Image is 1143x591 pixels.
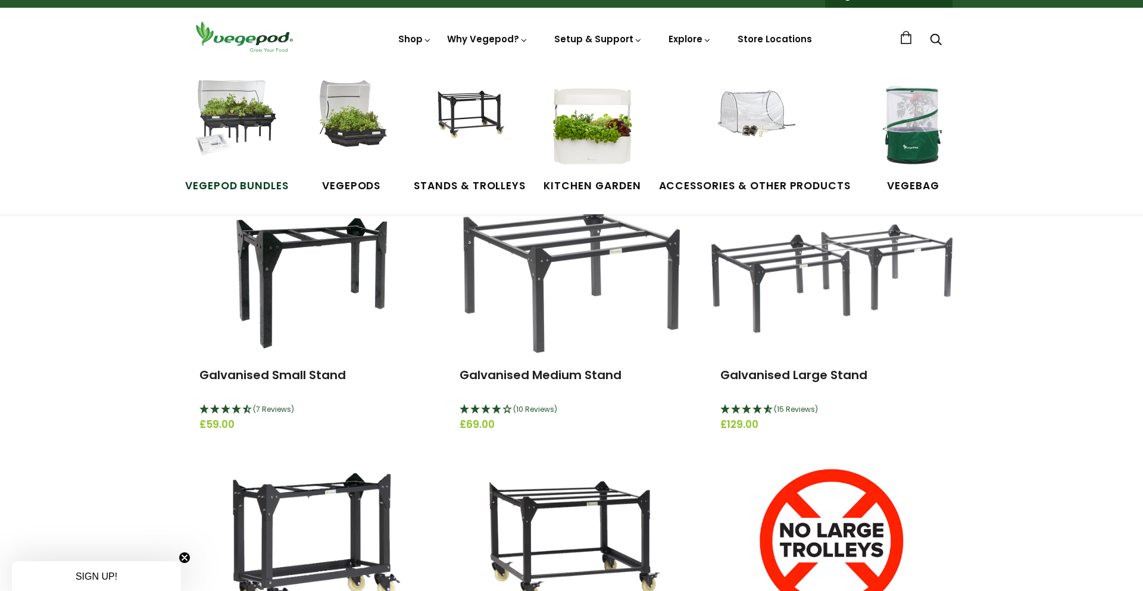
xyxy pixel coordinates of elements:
[930,35,942,47] a: Search
[869,80,958,170] img: VegeBag
[463,204,680,353] img: Galvanised Medium Stand
[307,80,396,193] a: Vegepods
[414,80,526,193] a: Stands & Trolleys
[398,33,432,79] a: Shop
[869,80,958,193] a: VegeBag
[659,179,851,194] span: Accessories & Other Products
[554,33,642,45] a: Setup & Support
[253,404,294,414] span: (7 Reviews)
[869,179,958,194] span: VegeBag
[460,417,683,433] span: £69.00
[223,204,399,353] img: Galvanised Small Stand
[192,80,282,170] img: Vegepod Bundles
[513,404,557,414] span: (10 Reviews)
[76,571,117,581] span: SIGN UP!
[710,80,800,170] img: Accessories & Other Products
[720,417,944,433] span: £129.00
[12,561,181,591] div: SIGN UP!Close teaser
[199,417,423,433] span: £59.00
[720,402,944,418] div: 4.67 Stars - 15 Reviews
[185,80,289,193] a: Vegepod Bundles
[544,80,641,193] a: Kitchen Garden
[190,20,298,54] img: Vegepod
[544,179,641,194] span: Kitchen Garden
[425,80,514,170] img: Stands & Trolleys
[548,80,637,170] img: Kitchen Garden
[720,367,867,383] a: Galvanised Large Stand
[460,367,622,383] a: Galvanised Medium Stand
[185,179,289,194] span: Vegepod Bundles
[774,404,818,414] span: (15 Reviews)
[460,402,683,418] div: 4.1 Stars - 10 Reviews
[414,179,526,194] span: Stands & Trolleys
[447,33,528,45] a: Why Vegepod?
[669,33,711,45] a: Explore
[179,552,190,564] button: Close teaser
[738,33,812,45] a: Store Locations
[199,367,346,383] a: Galvanised Small Stand
[659,80,851,193] a: Accessories & Other Products
[307,179,396,194] span: Vegepods
[711,224,952,333] img: Galvanised Large Stand
[199,402,423,418] div: 4.57 Stars - 7 Reviews
[307,80,396,170] img: Raised Garden Kits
